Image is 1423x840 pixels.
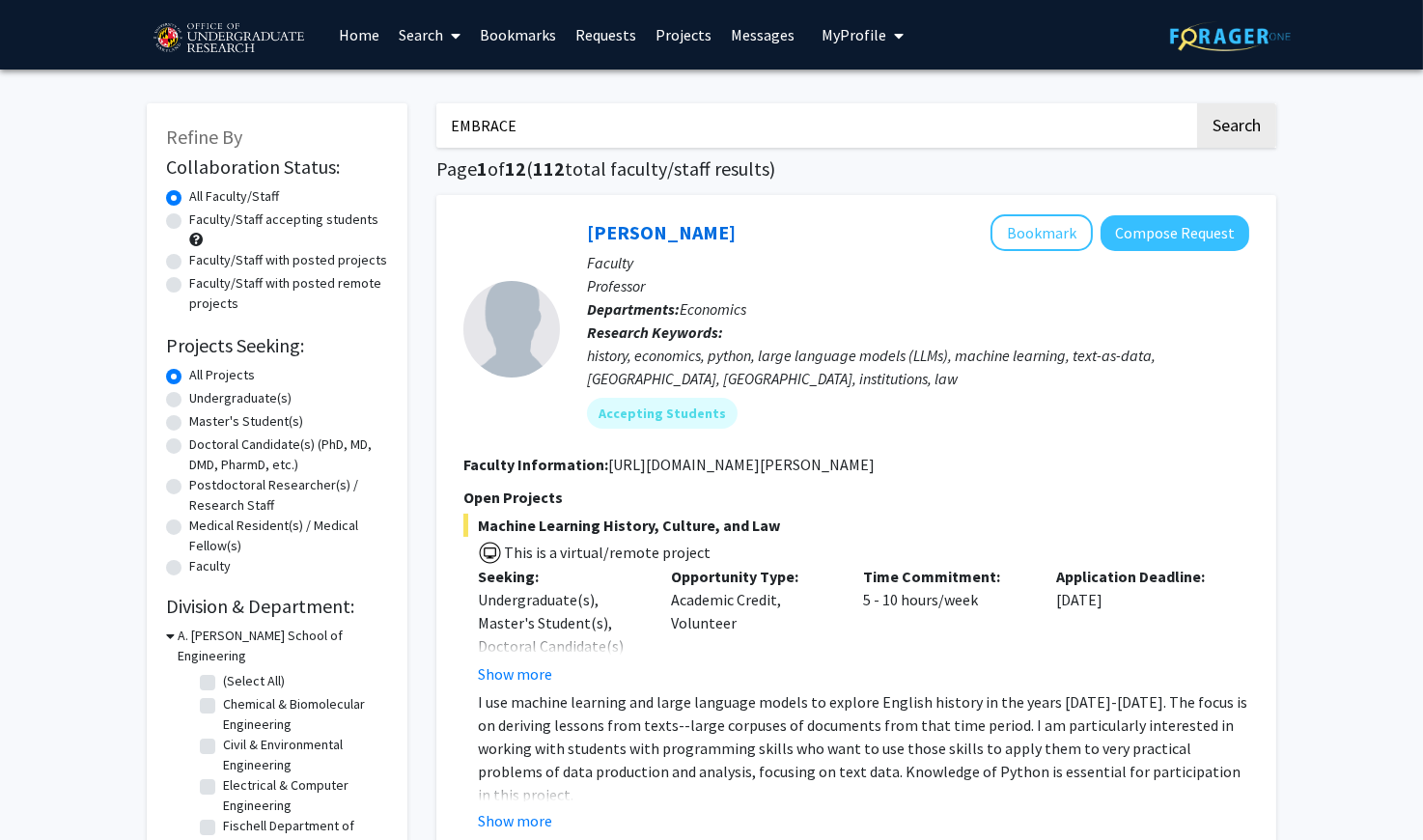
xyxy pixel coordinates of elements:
[608,455,875,474] fg-read-more: [URL][DOMAIN_NAME][PERSON_NAME]
[189,186,279,207] label: All Faculty/Staff
[436,157,1276,181] h1: Page of ( total faculty/staff results)
[189,365,255,385] label: All Projects
[166,334,388,357] h2: Projects Seeking:
[223,735,383,775] label: Civil & Environmental Engineering
[189,250,387,270] label: Faculty/Staff with posted projects
[822,25,886,44] span: My Profile
[478,690,1249,806] p: I use machine learning and large language models to explore English history in the years [DATE]-[...
[436,103,1194,148] input: Search Keywords
[1197,103,1276,148] button: Search
[189,411,303,432] label: Master's Student(s)
[656,565,850,686] div: Academic Credit, Volunteer
[463,514,1249,537] span: Machine Learning History, Culture, and Law
[389,1,470,69] a: Search
[463,455,608,474] b: Faculty Information:
[1101,215,1249,251] button: Compose Request to Peter Murrell
[147,14,310,63] img: University of Maryland Logo
[850,565,1043,686] div: 5 - 10 hours/week
[587,299,680,319] b: Departments:
[587,220,736,244] a: [PERSON_NAME]
[178,626,388,666] h3: A. [PERSON_NAME] School of Engineering
[587,251,1249,274] p: Faculty
[864,565,1028,588] p: Time Commitment:
[587,344,1249,390] div: history, economics, python, large language models (LLMs), machine learning, text-as-data, [GEOGRA...
[566,1,646,69] a: Requests
[587,274,1249,297] p: Professor
[189,210,378,230] label: Faculty/Staff accepting students
[721,1,804,69] a: Messages
[478,588,642,704] div: Undergraduate(s), Master's Student(s), Doctoral Candidate(s) (PhD, MD, DMD, PharmD, etc.)
[189,556,231,576] label: Faculty
[189,273,388,314] label: Faculty/Staff with posted remote projects
[1170,21,1291,51] img: ForagerOne Logo
[223,775,383,816] label: Electrical & Computer Engineering
[587,322,723,342] b: Research Keywords:
[189,475,388,516] label: Postdoctoral Researcher(s) / Research Staff
[477,156,488,181] span: 1
[478,809,552,832] button: Show more
[478,565,642,588] p: Seeking:
[329,1,389,69] a: Home
[587,398,738,429] mat-chip: Accepting Students
[505,156,526,181] span: 12
[470,1,566,69] a: Bookmarks
[671,565,835,588] p: Opportunity Type:
[223,671,285,691] label: (Select All)
[223,694,383,735] label: Chemical & Biomolecular Engineering
[14,753,82,826] iframe: Chat
[533,156,565,181] span: 112
[189,516,388,556] label: Medical Resident(s) / Medical Fellow(s)
[1042,565,1235,686] div: [DATE]
[166,595,388,618] h2: Division & Department:
[189,434,388,475] label: Doctoral Candidate(s) (PhD, MD, DMD, PharmD, etc.)
[991,214,1093,251] button: Add Peter Murrell to Bookmarks
[502,543,711,562] span: This is a virtual/remote project
[189,388,292,408] label: Undergraduate(s)
[680,299,746,319] span: Economics
[646,1,721,69] a: Projects
[478,662,552,686] button: Show more
[166,155,388,179] h2: Collaboration Status:
[166,125,242,149] span: Refine By
[463,486,1249,509] p: Open Projects
[1056,565,1220,588] p: Application Deadline:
